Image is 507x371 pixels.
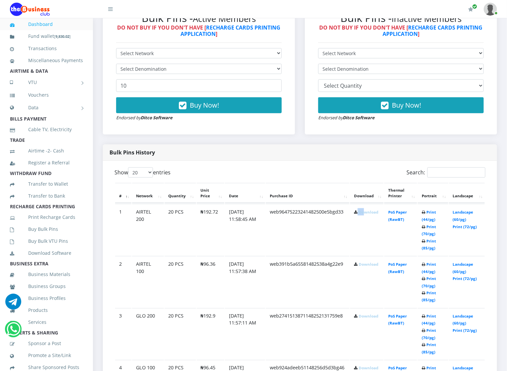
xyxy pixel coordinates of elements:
a: Business Groups [10,279,83,294]
a: Buy Bulk Pins [10,222,83,237]
td: ₦96.36 [197,256,224,308]
td: 3 [115,308,131,360]
td: web391b5a65581482538a4g22e9 [266,256,349,308]
a: Buy Bulk VTU Pins [10,233,83,249]
button: Buy Now! [318,97,484,113]
td: web2741513871148252131759e8 [266,308,349,360]
th: Purchase ID: activate to sort column ascending [266,183,349,204]
span: Buy Now! [392,101,421,110]
i: Renew/Upgrade Subscription [468,7,473,12]
a: Print (44/pg) [422,262,436,274]
th: Landscape: activate to sort column ascending [449,183,485,204]
td: 2 [115,256,131,308]
td: ₦192.72 [197,204,224,255]
a: Transfer to Wallet [10,176,83,192]
a: Landscape (60/pg) [453,262,473,274]
img: User [484,3,497,16]
th: Quantity: activate to sort column ascending [165,183,196,204]
a: Download [359,210,378,215]
select: Showentries [128,167,153,178]
a: Print Recharge Cards [10,210,83,225]
a: Chat for support [5,299,21,310]
a: RECHARGE CARDS PRINTING APPLICATION [181,24,281,38]
a: PoS Paper (RawBT) [388,210,407,222]
strong: DO NOT BUY IF YOU DON'T HAVE [ ] [117,24,281,38]
td: [DATE] 11:58:45 AM [225,204,265,255]
small: Active Members [193,13,256,25]
a: Print (85/pg) [422,342,436,355]
td: 1 [115,204,131,255]
td: ₦192.9 [197,308,224,360]
a: Download [359,366,378,371]
a: Print (70/pg) [422,328,436,340]
th: Portrait: activate to sort column ascending [418,183,448,204]
a: VTU [10,74,83,91]
td: 20 PCS [165,308,196,360]
small: Endorsed by [318,115,375,121]
span: Buy Now! [190,101,219,110]
a: Print (72/pg) [453,328,477,333]
small: [ ] [54,34,71,39]
a: Products [10,303,83,318]
th: Thermal Printer: activate to sort column ascending [384,183,417,204]
a: Landscape (60/pg) [453,210,473,222]
a: Print (85/pg) [422,238,436,251]
a: Print (44/pg) [422,314,436,326]
th: Unit Price: activate to sort column ascending [197,183,224,204]
a: Services [10,315,83,330]
span: Renew/Upgrade Subscription [472,4,477,9]
a: Sponsor a Post [10,336,83,351]
a: Print (85/pg) [422,291,436,303]
a: Chat for support [7,326,20,337]
td: AIRTEL 200 [132,204,164,255]
a: PoS Paper (RawBT) [388,262,407,274]
td: AIRTEL 100 [132,256,164,308]
label: Show entries [114,167,171,178]
small: Inactive Members [392,13,462,25]
a: Print (70/pg) [422,276,436,288]
a: Miscellaneous Payments [10,53,83,68]
a: Print (72/pg) [453,224,477,229]
strong: Ditco Software [141,115,173,121]
a: Print (44/pg) [422,210,436,222]
button: Buy Now! [116,97,282,113]
th: Date: activate to sort column ascending [225,183,265,204]
td: web96475223241482500e5bgd33 [266,204,349,255]
a: PoS Paper (RawBT) [388,314,407,326]
td: [DATE] 11:57:38 AM [225,256,265,308]
a: Airtime -2- Cash [10,143,83,158]
input: Enter Quantity [116,79,282,92]
label: Search: [406,167,485,178]
a: Download Software [10,245,83,261]
th: #: activate to sort column descending [115,183,131,204]
a: Print (72/pg) [453,276,477,281]
a: Business Profiles [10,291,83,306]
td: 20 PCS [165,256,196,308]
a: Vouchers [10,87,83,103]
a: Download [359,262,378,267]
strong: DO NOT BUY IF YOU DON'T HAVE [ ] [320,24,483,38]
td: 20 PCS [165,204,196,255]
td: GLO 200 [132,308,164,360]
a: Transactions [10,41,83,56]
strong: Ditco Software [343,115,375,121]
a: Print (70/pg) [422,224,436,236]
a: Landscape (60/pg) [453,314,473,326]
th: Download: activate to sort column ascending [350,183,384,204]
a: Dashboard [10,17,83,32]
a: RECHARGE CARDS PRINTING APPLICATION [383,24,483,38]
a: Promote a Site/Link [10,348,83,363]
b: 9,830.02 [55,34,69,39]
a: Cable TV, Electricity [10,122,83,137]
a: Business Materials [10,267,83,282]
img: Logo [10,3,50,16]
small: Endorsed by [116,115,173,121]
td: [DATE] 11:57:11 AM [225,308,265,360]
th: Network: activate to sort column ascending [132,183,164,204]
a: Data [10,99,83,116]
a: Fund wallet[9,830.02] [10,29,83,44]
input: Search: [427,167,485,178]
strong: Bulk Pins History [109,149,155,156]
a: Transfer to Bank [10,188,83,204]
a: Register a Referral [10,155,83,170]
